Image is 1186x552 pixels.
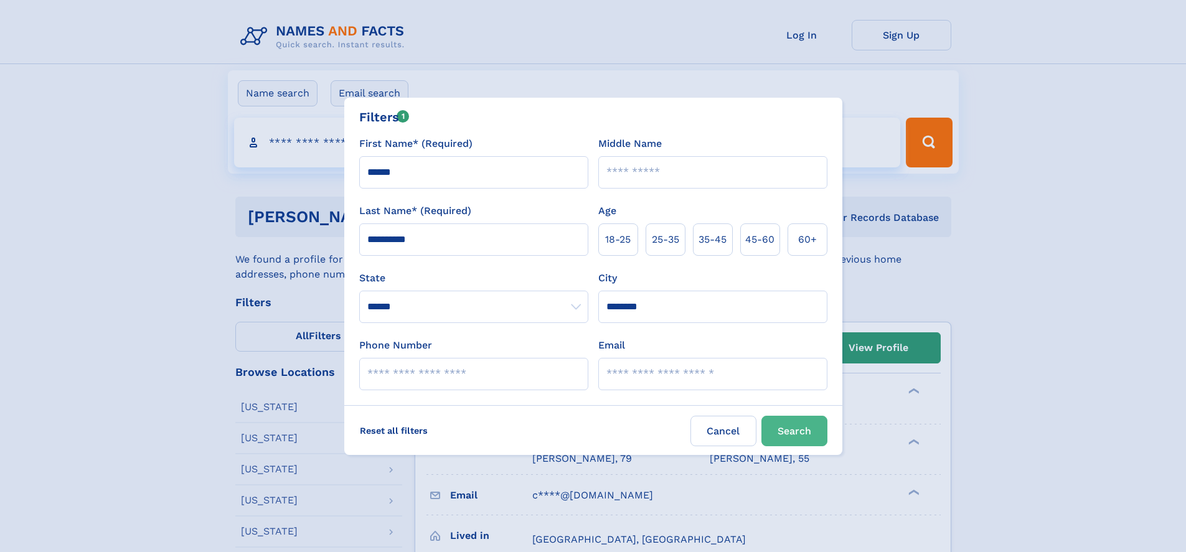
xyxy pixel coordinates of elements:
[745,232,774,247] span: 45‑60
[598,271,617,286] label: City
[352,416,436,446] label: Reset all filters
[359,338,432,353] label: Phone Number
[598,203,616,218] label: Age
[652,232,679,247] span: 25‑35
[761,416,827,446] button: Search
[359,108,410,126] div: Filters
[598,338,625,353] label: Email
[359,271,588,286] label: State
[359,203,471,218] label: Last Name* (Required)
[598,136,662,151] label: Middle Name
[798,232,817,247] span: 60+
[359,136,473,151] label: First Name* (Required)
[690,416,756,446] label: Cancel
[699,232,727,247] span: 35‑45
[605,232,631,247] span: 18‑25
